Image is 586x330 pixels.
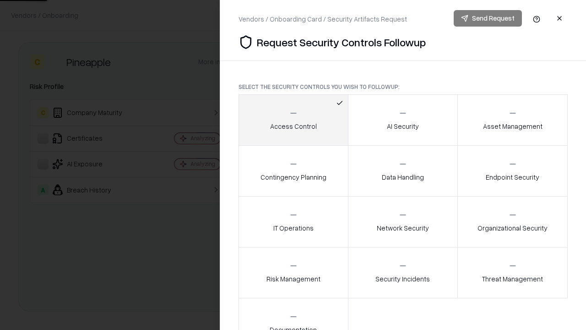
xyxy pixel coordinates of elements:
[457,145,568,197] button: Endpoint Security
[387,121,419,131] p: AI Security
[239,145,348,197] button: Contingency Planning
[348,196,458,247] button: Network Security
[348,145,458,197] button: Data Handling
[457,247,568,298] button: Threat Management
[382,172,424,182] p: Data Handling
[239,14,407,24] div: Vendors / Onboarding Card / Security Artifacts Request
[486,172,539,182] p: Endpoint Security
[457,196,568,247] button: Organizational Security
[482,274,543,284] p: Threat Management
[260,172,326,182] p: Contingency Planning
[375,274,430,284] p: Security Incidents
[239,196,348,247] button: IT Operations
[377,223,429,233] p: Network Security
[239,94,348,146] button: Access Control
[348,247,458,298] button: Security Incidents
[266,274,320,284] p: Risk Management
[239,247,348,298] button: Risk Management
[348,94,458,146] button: AI Security
[477,223,548,233] p: Organizational Security
[257,35,426,49] p: Request Security Controls Followup
[239,83,568,91] p: Select the security controls you wish to followup:
[270,121,317,131] p: Access Control
[483,121,543,131] p: Asset Management
[457,94,568,146] button: Asset Management
[273,223,314,233] p: IT Operations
